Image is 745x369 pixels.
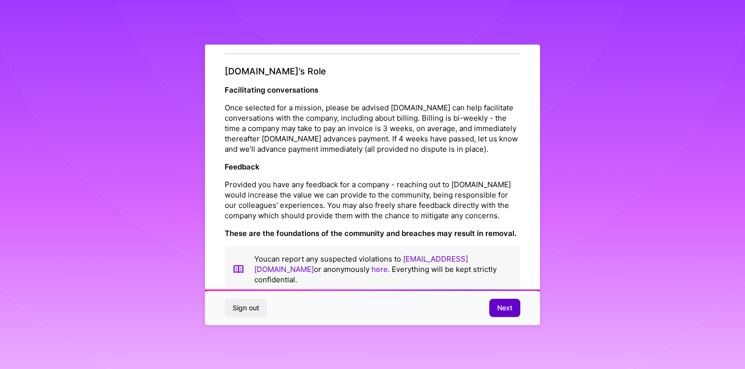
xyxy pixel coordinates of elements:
[225,66,520,77] h4: [DOMAIN_NAME]’s Role
[225,162,260,171] strong: Feedback
[254,254,468,273] a: [EMAIL_ADDRESS][DOMAIN_NAME]
[254,253,512,284] p: You can report any suspected violations to or anonymously . Everything will be kept strictly conf...
[372,264,388,273] a: here
[225,299,267,317] button: Sign out
[489,299,520,317] button: Next
[233,303,259,313] span: Sign out
[225,179,520,220] p: Provided you have any feedback for a company - reaching out to [DOMAIN_NAME] would increase the v...
[225,85,318,94] strong: Facilitating conversations
[225,102,520,154] p: Once selected for a mission, please be advised [DOMAIN_NAME] can help facilitate conversations wi...
[233,253,244,284] img: book icon
[225,228,516,237] strong: These are the foundations of the community and breaches may result in removal.
[497,303,512,313] span: Next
